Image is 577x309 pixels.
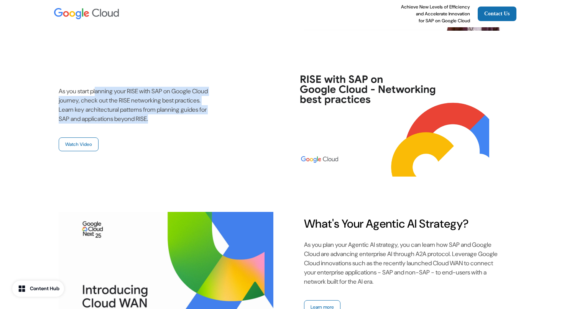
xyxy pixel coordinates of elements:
button: Content Hub [12,281,64,297]
p: As you plan your Agentic AI strategy, you can learn how SAP and Google Cloud are advancing enterp... [304,240,505,286]
a: Watch Video [59,137,99,151]
p: As you start planning your RISE with SAP on Google Cloud journey, check out the RISE networking b... [59,87,211,124]
a: Contact Us [478,7,516,21]
p: Achieve New Levels of Efficiency and Accelerate Innovation for SAP on Google Cloud [401,3,470,24]
div: Content Hub [30,285,59,292]
p: What's Your Agentic AI Strategy? [304,216,505,231]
